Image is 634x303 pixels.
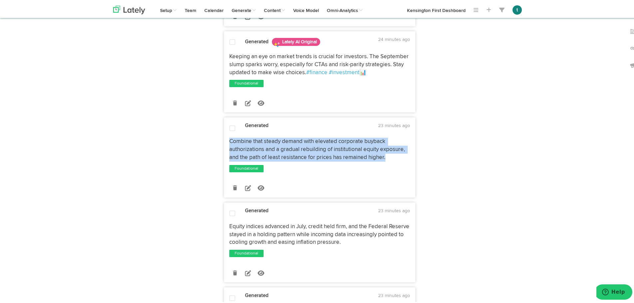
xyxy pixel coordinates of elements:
[113,4,145,13] img: logo_lately_bg_light.svg
[306,69,327,74] a: #finance
[233,79,260,85] a: Foundational
[378,36,410,41] time: 24 minutes ago
[233,164,260,171] a: Foundational
[245,292,269,297] strong: Generated
[245,38,269,43] strong: Generated
[596,283,632,300] iframe: Opens a widget where you can find more information
[513,4,522,13] button: t
[245,207,269,212] strong: Generated
[378,207,410,212] time: 23 minutes ago
[272,37,320,45] span: Lately AI Original
[378,122,410,127] time: 23 minutes ago
[233,249,260,255] a: Foundational
[274,40,280,47] img: sparkles.png
[229,223,411,244] span: Equity indices advanced in July, credit held firm, and the Federal Reserve stayed in a holding pa...
[359,69,366,74] span: 📊
[229,137,406,159] span: Combine that steady demand with elevated corporate buyback authorizations and a gradual rebuildin...
[245,122,269,127] strong: Generated
[329,69,359,74] a: #investment
[378,292,410,297] time: 23 minutes ago
[229,53,410,74] span: Keeping an eye on market trends is crucial for investors. The September slump sparks worry, espec...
